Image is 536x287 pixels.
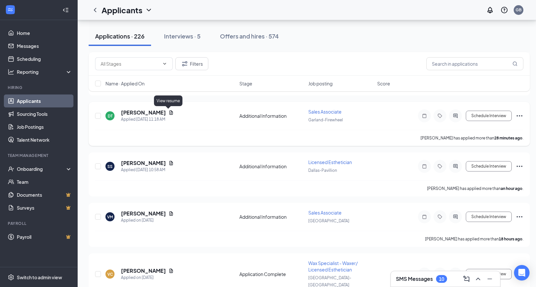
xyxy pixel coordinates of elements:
svg: Minimize [486,275,494,283]
span: Sales Associate [308,109,342,115]
a: Applicants [17,94,72,107]
div: DT [108,113,113,119]
svg: UserCheck [8,166,14,172]
h5: [PERSON_NAME] [121,160,166,167]
div: Hiring [8,85,71,90]
p: [PERSON_NAME] has applied more than . [425,236,523,242]
svg: ComposeMessage [463,275,470,283]
div: SS [107,164,113,169]
h1: Applicants [102,5,142,16]
div: Additional Information [239,163,304,170]
div: GB [516,7,521,13]
button: ComposeMessage [461,274,472,284]
p: [PERSON_NAME] has applied more than . [427,186,523,191]
a: DocumentsCrown [17,188,72,201]
svg: Tag [436,164,444,169]
svg: Ellipses [516,213,523,221]
b: 18 hours ago [499,237,522,241]
button: Schedule Interview [466,111,512,121]
a: Home [17,27,72,39]
svg: Document [169,211,174,216]
b: an hour ago [501,186,522,191]
div: Applied on [DATE] [121,274,174,281]
a: SurveysCrown [17,201,72,214]
svg: Note [421,164,428,169]
input: Search in applications [426,57,523,70]
span: Wax Specialist - Waxer/ Licensed Esthetician [308,260,358,272]
svg: Collapse [62,7,69,13]
svg: QuestionInfo [500,6,508,14]
a: Sourcing Tools [17,107,72,120]
div: VM [107,214,113,220]
svg: ActiveChat [452,113,459,118]
svg: Tag [436,113,444,118]
span: Licensed Esthetician [308,159,352,165]
div: Payroll [8,221,71,226]
input: All Stages [101,60,159,67]
button: Schedule Interview [466,161,512,171]
svg: MagnifyingGlass [512,61,518,66]
div: Team Management [8,153,71,158]
h3: SMS Messages [396,275,433,282]
span: Stage [239,80,252,87]
span: Sales Associate [308,210,342,215]
span: [GEOGRAPHIC_DATA] [308,218,349,223]
svg: Notifications [486,6,494,14]
div: Open Intercom Messenger [514,265,530,281]
svg: ChevronLeft [91,6,99,14]
div: Reporting [17,69,72,75]
h5: [PERSON_NAME] [121,109,166,116]
a: Team [17,175,72,188]
div: Additional Information [239,113,304,119]
svg: Note [421,214,428,219]
div: 10 [439,276,444,282]
span: Dallas-Pavillion [308,168,337,173]
div: Applied on [DATE] [121,217,174,224]
div: Interviews · 5 [164,32,201,40]
a: Job Postings [17,120,72,133]
div: Switch to admin view [17,274,62,281]
a: Messages [17,39,72,52]
svg: Ellipses [516,112,523,120]
h5: [PERSON_NAME] [121,210,166,217]
svg: ChevronDown [145,6,153,14]
div: Offers and hires · 574 [220,32,279,40]
div: View resume [154,95,182,106]
svg: Tag [436,214,444,219]
svg: ActiveChat [452,164,459,169]
svg: Document [169,268,174,273]
div: Additional Information [239,214,304,220]
a: Scheduling [17,52,72,65]
svg: ActiveChat [452,214,459,219]
svg: Filter [181,60,189,68]
svg: Note [421,113,428,118]
svg: WorkstreamLogo [7,6,14,13]
svg: Document [169,110,174,115]
svg: Document [169,160,174,166]
div: Application Complete [239,271,304,277]
span: Name · Applied On [105,80,145,87]
div: VC [107,271,113,277]
svg: Analysis [8,69,14,75]
div: Applied [DATE] 10:58 AM [121,167,174,173]
button: ChevronUp [473,274,483,284]
svg: ChevronUp [474,275,482,283]
svg: Ellipses [516,162,523,170]
span: Job posting [308,80,333,87]
div: Applied [DATE] 11:18 AM [121,116,174,123]
h5: [PERSON_NAME] [121,267,166,274]
p: [PERSON_NAME] has applied more than . [421,135,523,141]
button: Schedule Interview [466,212,512,222]
button: Minimize [485,274,495,284]
span: Score [377,80,390,87]
svg: Settings [8,274,14,281]
div: Onboarding [17,166,67,172]
a: Talent Network [17,133,72,146]
span: Garland-Firewheel [308,117,343,122]
div: Applications · 226 [95,32,145,40]
a: PayrollCrown [17,230,72,243]
button: Schedule Interview [466,269,512,279]
svg: ChevronDown [162,61,167,66]
button: Filter Filters [175,57,208,70]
